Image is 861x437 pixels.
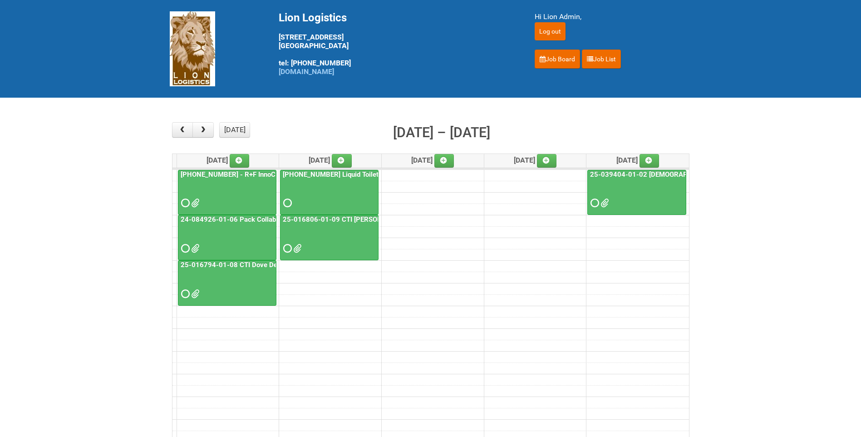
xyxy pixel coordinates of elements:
span: MDN (2) 24-084926-01-06 (#2).xlsx JNF 24-084926-01-06.DOC MDN 24-084926-01-06.xlsx [191,245,197,252]
span: Requested [181,291,187,297]
div: Hi Lion Admin, [535,11,692,22]
span: LPF - 25-016806-01-09 CTI Dove CM Bar Superior HUT.xlsx Dove CM Usage Instructions.pdf MDN - 25-0... [293,245,300,252]
a: [PHONE_NUMBER] - R+F InnoCPT [178,170,276,215]
a: 25-016806-01-09 CTI [PERSON_NAME] Bar Superior HUT [281,215,462,223]
h2: [DATE] – [DATE] [393,122,490,143]
a: [PHONE_NUMBER] Liquid Toilet Bowl Cleaner - Mailing 2 [280,170,379,215]
span: [DATE] [514,156,557,164]
a: 24-084926-01-06 Pack Collab Wand Tint [178,215,276,260]
span: Requested [181,245,187,252]
a: Add an event [230,154,250,168]
a: 25-039404-01-02 [DEMOGRAPHIC_DATA] Wet Shave SQM [587,170,686,215]
span: [DATE] [616,156,659,164]
a: [PHONE_NUMBER] Liquid Toilet Bowl Cleaner - Mailing 2 [281,170,457,179]
span: [DATE] [411,156,454,164]
img: Lion Logistics [170,11,215,86]
span: Lion Logistics [279,11,347,24]
span: JNF 25-039404-01-02_REV.doc MDN 25-039404-01-02 MDN #2.xlsx MDN 25-039404-01-02.xlsx [600,200,607,206]
span: Requested [283,245,290,252]
a: Lion Logistics [170,44,215,53]
a: [PHONE_NUMBER] - R+F InnoCPT [179,170,286,179]
span: Requested [283,200,290,206]
a: 25-016794-01-08 CTI Dove Deep Moisture [179,261,315,269]
a: Job Board [535,50,580,69]
a: 24-084926-01-06 Pack Collab Wand Tint [179,215,310,223]
span: LPF 25-016794-01-08.xlsx Dove DM Usage Instructions.pdf JNF 25-016794-01-08.DOC MDN 25-016794-01-... [191,291,197,297]
a: [DOMAIN_NAME] [279,67,334,76]
a: Job List [582,50,621,69]
button: [DATE] [219,122,250,138]
a: 25-039404-01-02 [DEMOGRAPHIC_DATA] Wet Shave SQM [588,170,773,179]
a: Add an event [434,154,454,168]
a: 25-016806-01-09 CTI [PERSON_NAME] Bar Superior HUT [280,215,379,260]
span: MDN 25-032854-01-08 (1) MDN2.xlsx JNF 25-032854-01.DOC LPF 25-032854-01-08.xlsx MDN 25-032854-01-... [191,200,197,206]
span: [DATE] [207,156,250,164]
span: [DATE] [309,156,352,164]
a: Add an event [640,154,659,168]
a: Add an event [537,154,557,168]
span: Requested [181,200,187,206]
input: Log out [535,22,566,40]
span: Requested [590,200,597,206]
div: [STREET_ADDRESS] [GEOGRAPHIC_DATA] tel: [PHONE_NUMBER] [279,11,512,76]
a: 25-016794-01-08 CTI Dove Deep Moisture [178,260,276,306]
a: Add an event [332,154,352,168]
